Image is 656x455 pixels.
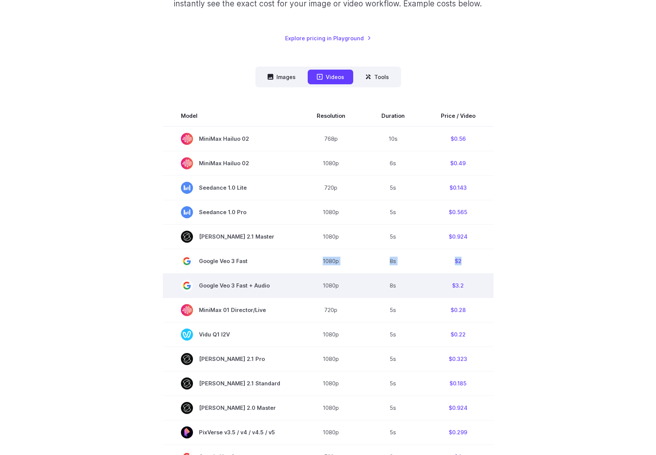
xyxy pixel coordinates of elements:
span: [PERSON_NAME] 2.0 Master [181,402,281,414]
td: $0.143 [423,175,494,200]
td: $0.185 [423,371,494,396]
td: 1080p [299,151,363,175]
th: Resolution [299,105,363,126]
span: Google Veo 3 Fast [181,255,281,267]
td: $0.28 [423,298,494,322]
button: Images [258,70,305,84]
a: Explore pricing in Playground [285,34,371,43]
td: 720p [299,298,363,322]
td: 5s [363,420,423,444]
td: 1080p [299,200,363,224]
td: 10s [363,126,423,151]
td: 1080p [299,249,363,273]
span: MiniMax Hailuo 02 [181,133,281,145]
span: MiniMax 01 Director/Live [181,304,281,316]
span: Seedance 1.0 Pro [181,206,281,218]
td: 1080p [299,420,363,444]
td: 5s [363,347,423,371]
td: $0.56 [423,126,494,151]
th: Model [163,105,299,126]
button: Tools [356,70,398,84]
span: [PERSON_NAME] 2.1 Master [181,231,281,243]
td: 5s [363,396,423,420]
th: Price / Video [423,105,494,126]
td: 1080p [299,224,363,249]
td: 5s [363,200,423,224]
th: Duration [363,105,423,126]
td: $2 [423,249,494,273]
span: [PERSON_NAME] 2.1 Standard [181,377,281,390]
td: $0.299 [423,420,494,444]
td: $3.2 [423,273,494,298]
button: Videos [308,70,353,84]
td: 5s [363,298,423,322]
span: [PERSON_NAME] 2.1 Pro [181,353,281,365]
td: 5s [363,224,423,249]
td: 1080p [299,347,363,371]
span: Vidu Q1 I2V [181,329,281,341]
td: 6s [363,151,423,175]
span: MiniMax Hailuo 02 [181,157,281,169]
td: 1080p [299,396,363,420]
td: $0.924 [423,396,494,420]
td: 1080p [299,322,363,347]
td: 5s [363,371,423,396]
td: 5s [363,322,423,347]
span: PixVerse v3.5 / v4 / v4.5 / v5 [181,426,281,438]
td: 1080p [299,273,363,298]
td: 5s [363,175,423,200]
td: 720p [299,175,363,200]
td: $0.323 [423,347,494,371]
td: $0.924 [423,224,494,249]
td: 8s [363,273,423,298]
td: 768p [299,126,363,151]
span: Google Veo 3 Fast + Audio [181,280,281,292]
span: Seedance 1.0 Lite [181,182,281,194]
td: 1080p [299,371,363,396]
td: 8s [363,249,423,273]
td: $0.49 [423,151,494,175]
td: $0.565 [423,200,494,224]
td: $0.22 [423,322,494,347]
